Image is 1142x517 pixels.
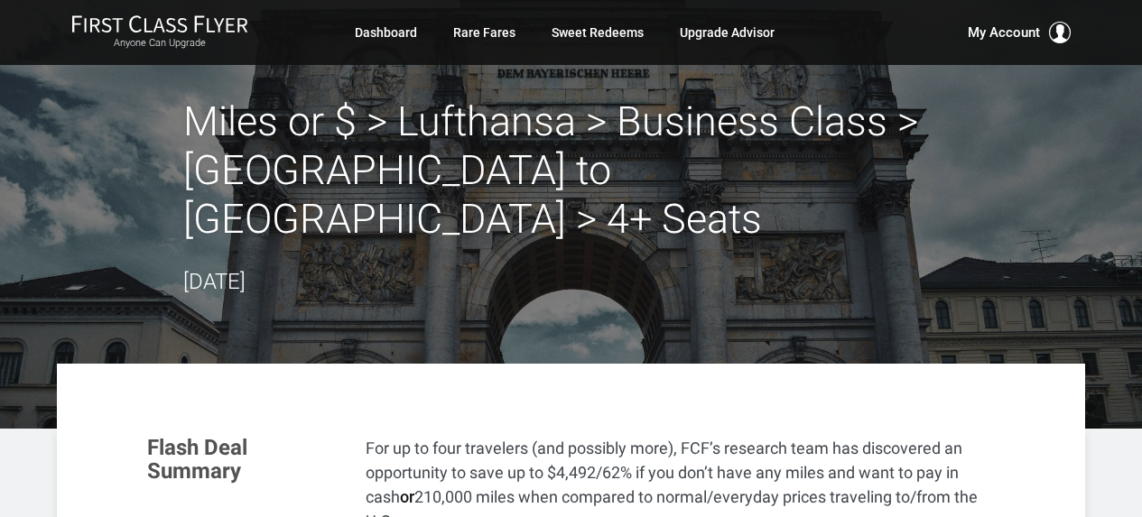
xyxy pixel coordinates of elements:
time: [DATE] [183,269,246,294]
iframe: Opens a widget where you can find more information [995,463,1124,508]
a: Upgrade Advisor [680,16,775,49]
a: Dashboard [355,16,417,49]
button: My Account [968,22,1071,43]
strong: or [400,487,414,506]
a: Sweet Redeems [552,16,644,49]
h2: Miles or $ > Lufthansa > Business Class > ‎[GEOGRAPHIC_DATA] to [GEOGRAPHIC_DATA] > 4+ Seats [183,97,960,244]
h3: Flash Deal Summary [147,436,339,484]
a: First Class FlyerAnyone Can Upgrade [71,14,248,51]
img: First Class Flyer [71,14,248,33]
span: My Account [968,22,1040,43]
small: Anyone Can Upgrade [71,37,248,50]
a: Rare Fares [453,16,515,49]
